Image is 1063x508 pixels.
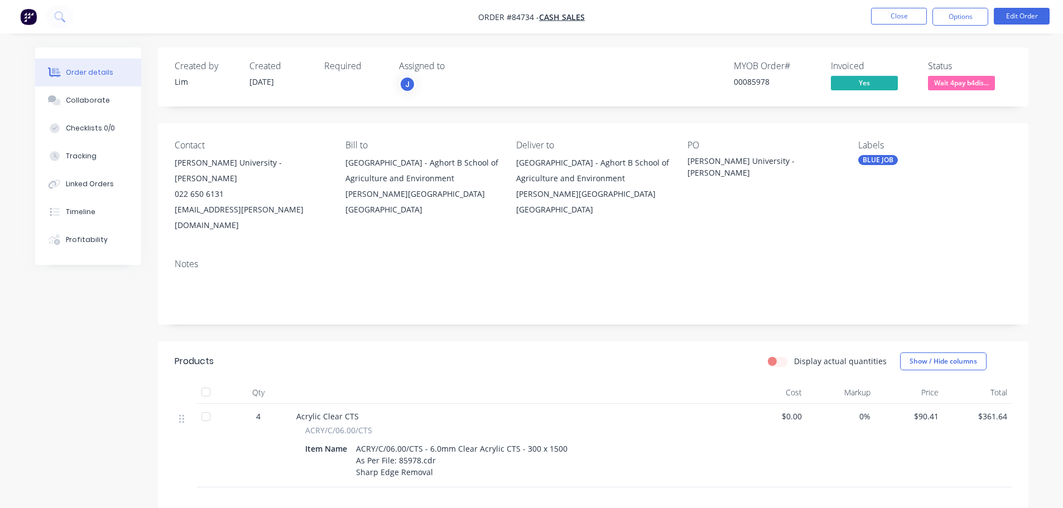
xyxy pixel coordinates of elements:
[249,76,274,87] span: [DATE]
[352,441,572,480] div: ACRY/C/06.00/CTS - 6.0mm Clear Acrylic CTS - 300 x 1500 As Per File: 85978.cdr Sharp Edge Removal
[928,61,1012,71] div: Status
[858,140,1011,151] div: Labels
[516,202,669,217] div: [GEOGRAPHIC_DATA]
[516,140,669,151] div: Deliver to
[175,155,328,233] div: [PERSON_NAME] University - [PERSON_NAME]022 650 6131[EMAIL_ADDRESS][PERSON_NAME][DOMAIN_NAME]
[994,8,1050,25] button: Edit Order
[345,202,498,217] div: [GEOGRAPHIC_DATA]
[66,67,113,78] div: Order details
[687,155,827,178] div: [PERSON_NAME] University - [PERSON_NAME]
[738,381,807,404] div: Cost
[66,151,97,161] div: Tracking
[743,410,802,422] span: $0.00
[875,381,944,404] div: Price
[305,424,372,436] span: ACRY/C/06.00/CTS
[175,140,328,151] div: Contact
[175,186,328,202] div: 022 650 6131
[734,61,817,71] div: MYOB Order #
[175,202,328,233] div: [EMAIL_ADDRESS][PERSON_NAME][DOMAIN_NAME]
[66,179,114,189] div: Linked Orders
[35,59,141,86] button: Order details
[516,155,669,202] div: [GEOGRAPHIC_DATA] - Aghort B School of Agriculture and Environment [PERSON_NAME][GEOGRAPHIC_DATA]
[20,8,37,25] img: Factory
[175,61,236,71] div: Created by
[928,76,995,90] span: Wait 4pay b4dis...
[66,123,115,133] div: Checklists 0/0
[928,76,995,93] button: Wait 4pay b4dis...
[932,8,988,26] button: Options
[296,411,359,422] span: Acrylic Clear CTS
[249,61,311,71] div: Created
[175,259,1012,269] div: Notes
[66,95,110,105] div: Collaborate
[879,410,939,422] span: $90.41
[871,8,927,25] button: Close
[175,355,214,368] div: Products
[516,155,669,217] div: [GEOGRAPHIC_DATA] - Aghort B School of Agriculture and Environment [PERSON_NAME][GEOGRAPHIC_DATA]...
[811,410,870,422] span: 0%
[35,114,141,142] button: Checklists 0/0
[345,155,498,217] div: [GEOGRAPHIC_DATA] - Aghort B School of Agriculture and Environment [PERSON_NAME][GEOGRAPHIC_DATA]...
[858,155,898,165] div: BLUE JOB
[943,381,1012,404] div: Total
[225,381,292,404] div: Qty
[324,61,386,71] div: Required
[806,381,875,404] div: Markup
[66,207,95,217] div: Timeline
[947,410,1007,422] span: $361.64
[256,410,261,422] span: 4
[831,76,898,90] span: Yes
[399,61,511,71] div: Assigned to
[539,12,585,22] a: Cash Sales
[345,155,498,202] div: [GEOGRAPHIC_DATA] - Aghort B School of Agriculture and Environment [PERSON_NAME][GEOGRAPHIC_DATA]
[687,140,840,151] div: PO
[900,352,987,370] button: Show / Hide columns
[175,76,236,88] div: Lim
[345,140,498,151] div: Bill to
[35,198,141,226] button: Timeline
[35,142,141,170] button: Tracking
[35,226,141,254] button: Profitability
[66,235,108,245] div: Profitability
[734,76,817,88] div: 00085978
[35,170,141,198] button: Linked Orders
[794,355,887,367] label: Display actual quantities
[305,441,352,457] div: Item Name
[478,12,539,22] span: Order #84734 -
[175,155,328,186] div: [PERSON_NAME] University - [PERSON_NAME]
[35,86,141,114] button: Collaborate
[831,61,915,71] div: Invoiced
[399,76,416,93] button: J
